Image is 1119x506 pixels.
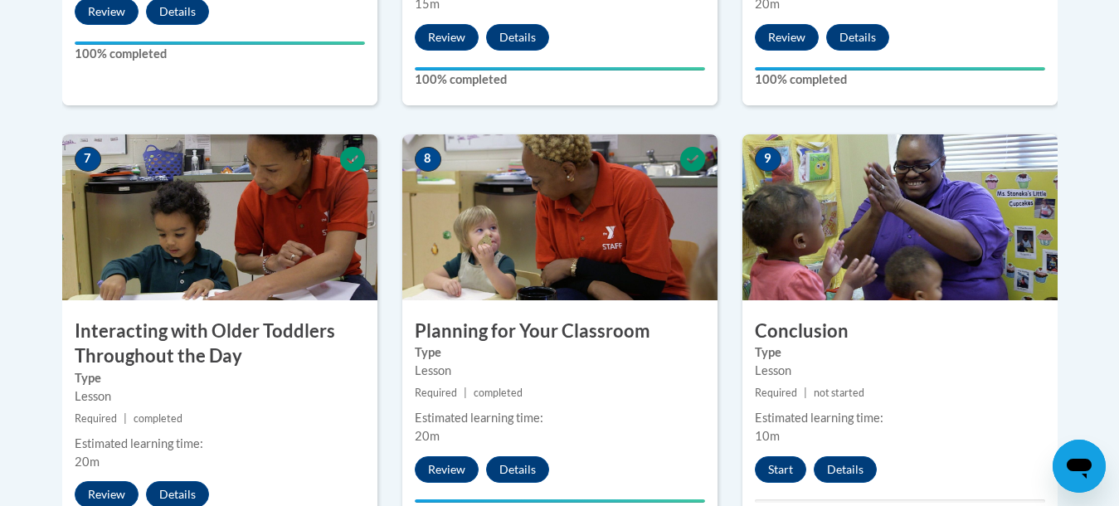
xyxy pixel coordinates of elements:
button: Details [826,24,889,51]
h3: Conclusion [742,319,1058,344]
img: Course Image [742,134,1058,300]
h3: Interacting with Older Toddlers Throughout the Day [62,319,377,370]
span: 20m [75,455,100,469]
label: Type [755,343,1045,362]
span: Required [415,387,457,399]
div: Your progress [75,41,365,45]
span: 8 [415,147,441,172]
div: Estimated learning time: [415,409,705,427]
label: 100% completed [415,71,705,89]
span: completed [474,387,523,399]
iframe: Button to launch messaging window [1053,440,1106,493]
button: Review [415,24,479,51]
span: completed [134,412,182,425]
img: Course Image [62,134,377,300]
span: not started [814,387,864,399]
div: Your progress [415,499,705,503]
span: | [464,387,467,399]
div: Your progress [755,67,1045,71]
span: | [124,412,127,425]
span: 20m [415,429,440,443]
button: Details [486,456,549,483]
span: Required [75,412,117,425]
button: Details [486,24,549,51]
span: 7 [75,147,101,172]
div: Lesson [415,362,705,380]
img: Course Image [402,134,718,300]
div: Estimated learning time: [75,435,365,453]
h3: Planning for Your Classroom [402,319,718,344]
button: Review [755,24,819,51]
label: 100% completed [755,71,1045,89]
span: 9 [755,147,781,172]
label: Type [415,343,705,362]
button: Review [415,456,479,483]
label: 100% completed [75,45,365,63]
span: Required [755,387,797,399]
button: Details [814,456,877,483]
div: Estimated learning time: [755,409,1045,427]
div: Your progress [415,67,705,71]
div: Lesson [755,362,1045,380]
label: Type [75,369,365,387]
span: 10m [755,429,780,443]
span: | [804,387,807,399]
div: Lesson [75,387,365,406]
button: Start [755,456,806,483]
